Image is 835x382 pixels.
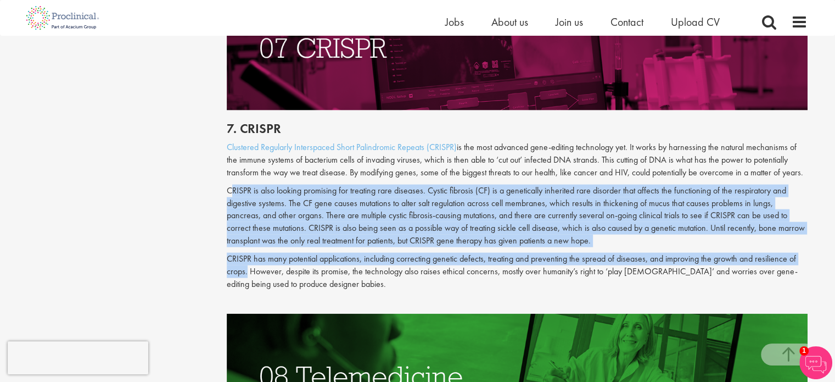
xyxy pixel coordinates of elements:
h2: 7. CRISPR [227,121,808,136]
iframe: reCAPTCHA [8,341,148,374]
img: Chatbot [799,346,832,379]
p: CRISPR is also looking promising for treating rare diseases. Cystic fibrosis (CF) is a geneticall... [227,185,808,247]
a: About us [491,15,528,29]
span: 1 [799,346,809,356]
a: Jobs [445,15,464,29]
p: CRISPR has many potential applications, including correcting genetic defects, treating and preven... [227,253,808,291]
a: Join us [556,15,583,29]
a: Clustered Regularly Interspaced Short Palindromic Repeats (CRISPR) [227,141,457,153]
a: Upload CV [671,15,720,29]
p: is the most advanced gene-editing technology yet. It works by harnessing the natural mechanisms o... [227,141,808,179]
a: Contact [610,15,643,29]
